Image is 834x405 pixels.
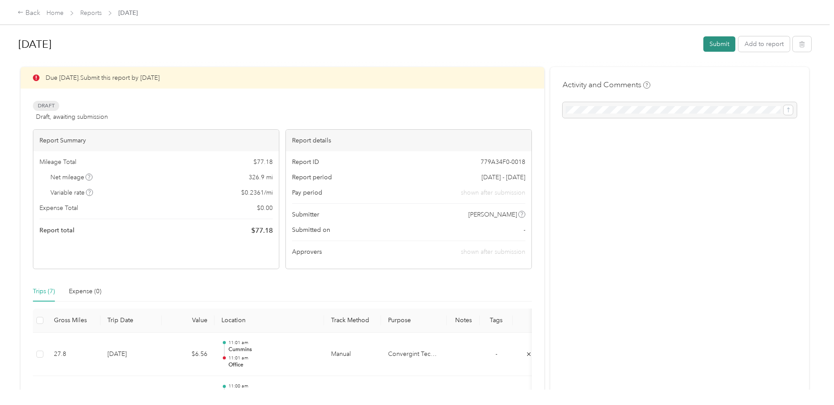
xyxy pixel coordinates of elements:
[292,157,319,167] span: Report ID
[80,9,102,17] a: Reports
[563,79,650,90] h4: Activity and Comments
[703,36,735,52] button: Submit
[381,309,447,333] th: Purpose
[495,350,497,358] span: -
[292,210,319,219] span: Submitter
[480,309,513,333] th: Tags
[447,309,480,333] th: Notes
[481,173,525,182] span: [DATE] - [DATE]
[33,130,279,151] div: Report Summary
[214,309,324,333] th: Location
[228,383,317,389] p: 11:00 am
[50,188,93,197] span: Variable rate
[100,333,162,377] td: [DATE]
[33,287,55,296] div: Trips (7)
[21,67,544,89] div: Due [DATE]. Submit this report by [DATE]
[162,309,214,333] th: Value
[249,173,273,182] span: 326.9 mi
[468,210,517,219] span: [PERSON_NAME]
[251,225,273,236] span: $ 77.18
[241,188,273,197] span: $ 0.2361 / mi
[162,333,214,377] td: $6.56
[46,9,64,17] a: Home
[324,333,381,377] td: Manual
[228,389,317,397] p: Base
[50,173,93,182] span: Net mileage
[100,309,162,333] th: Trip Date
[253,157,273,167] span: $ 77.18
[47,309,100,333] th: Gross Miles
[292,188,322,197] span: Pay period
[481,157,525,167] span: 779A34F0-0018
[18,8,40,18] div: Back
[39,203,78,213] span: Expense Total
[257,203,273,213] span: $ 0.00
[69,287,101,296] div: Expense (0)
[118,8,138,18] span: [DATE]
[785,356,834,405] iframe: Everlance-gr Chat Button Frame
[228,340,317,346] p: 11:01 am
[286,130,531,151] div: Report details
[324,309,381,333] th: Track Method
[18,34,697,55] h1: July 2025
[228,346,317,354] p: Cummins
[381,333,447,377] td: Convergint Technologies
[33,101,59,111] span: Draft
[524,225,525,234] span: -
[228,355,317,361] p: 11:01 am
[39,226,75,235] span: Report total
[228,361,317,369] p: Office
[36,112,108,121] span: Draft, awaiting submission
[738,36,790,52] button: Add to report
[39,157,76,167] span: Mileage Total
[292,173,332,182] span: Report period
[461,188,525,197] span: shown after submission
[47,333,100,377] td: 27.8
[461,248,525,256] span: shown after submission
[292,225,330,234] span: Submitted on
[292,247,322,256] span: Approvers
